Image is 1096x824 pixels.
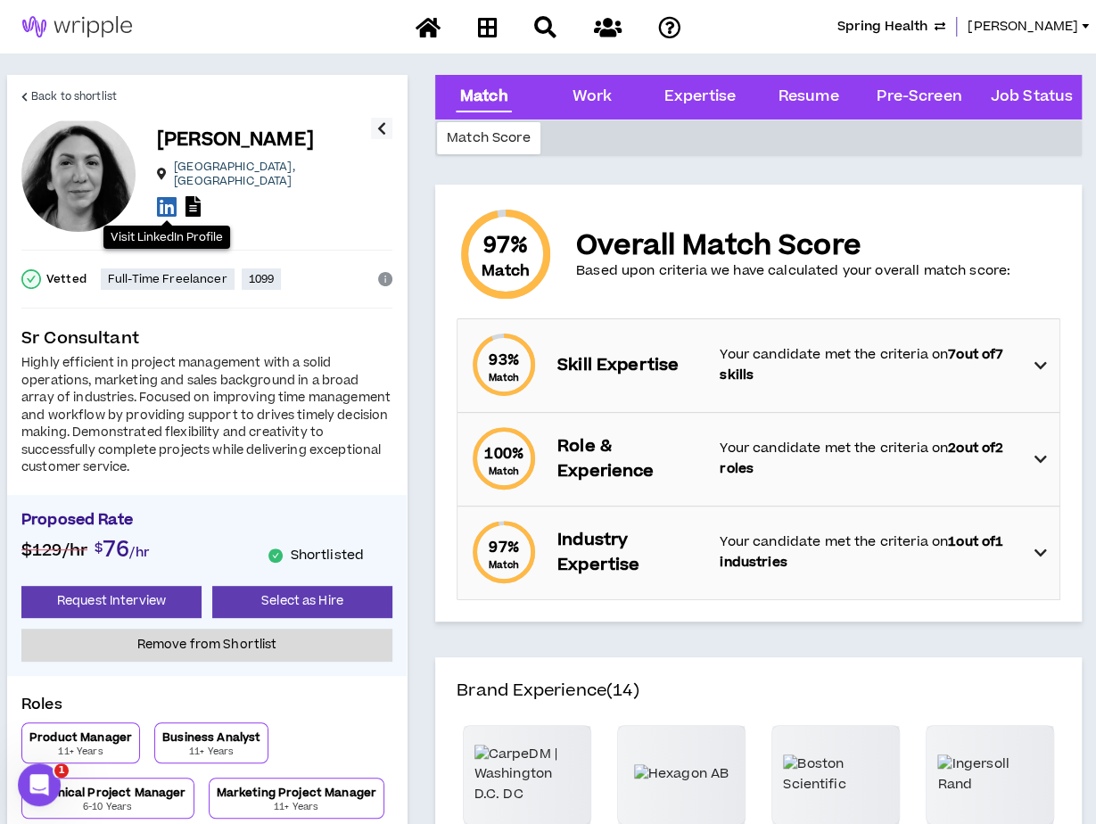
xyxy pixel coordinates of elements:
div: 93%MatchSkill ExpertiseYour candidate met the criteria on7out of7 skills [457,319,1059,412]
strong: 2 out of 2 roles [720,439,1003,477]
small: Match [489,465,520,478]
p: Your candidate met the criteria on [720,439,1017,479]
p: Based upon criteria we have calculated your overall match score: [576,262,1010,280]
strong: 7 out of 7 skills [720,345,1003,383]
button: Spring Health [837,17,945,37]
div: Work [573,86,613,109]
a: Back to shortlist [21,75,117,118]
p: Business Analyst [162,730,260,745]
span: Back to shortlist [31,88,117,105]
div: Job Status [991,86,1073,109]
small: Match [489,558,520,572]
span: 97 % [489,537,518,558]
span: 76 [103,534,129,565]
button: Select as Hire [212,586,392,619]
span: check-circle [21,269,41,289]
span: /hr [129,543,149,562]
p: Your candidate met the criteria on [720,532,1017,573]
h4: Brand Experience (14) [457,679,1060,725]
span: $129 /hr [21,539,87,563]
p: Shortlisted [290,547,364,564]
div: Match Score [437,122,540,154]
p: 6-10 Years [83,800,132,814]
span: info-circle [378,272,392,286]
p: Sr Consultant [21,326,392,351]
p: Roles [21,694,392,722]
p: Skill Expertise [557,353,702,378]
p: Role & Experience [557,434,702,484]
div: 97%MatchIndustry ExpertiseYour candidate met the criteria on1out of1 industries [457,507,1059,599]
button: Request Interview [21,586,202,619]
span: 97 % [483,232,528,260]
p: Proposed Rate [21,509,392,536]
div: Highly efficient in project management with a solid operations, marketing and sales background in... [21,355,392,477]
p: Overall Match Score [576,230,1010,262]
img: CarpeDM | Washington D.C. DC [474,745,580,804]
div: 100%MatchRole & ExperienceYour candidate met the criteria on2out of2 roles [457,413,1059,506]
div: Match [460,86,508,109]
small: Match [489,371,520,384]
p: 11+ Years [189,745,234,759]
small: Match [482,260,530,282]
p: 1099 [249,272,275,286]
div: Expertise [664,86,736,109]
p: Product Manager [29,730,132,745]
div: Emmanuelle D. [21,118,136,232]
span: check-circle [268,548,283,563]
div: Resume [779,86,839,109]
p: Full-Time Freelancer [108,272,227,286]
div: Pre-Screen [877,86,961,109]
p: Your candidate met the criteria on [720,345,1017,385]
p: 11+ Years [58,745,103,759]
p: 11+ Years [274,800,318,814]
span: Spring Health [837,17,927,37]
iframe: Intercom live chat [18,763,61,806]
span: 100 % [484,443,523,465]
span: 93 % [489,350,518,371]
p: Vetted [46,272,87,286]
span: [PERSON_NAME] [968,17,1078,37]
p: [GEOGRAPHIC_DATA] , [GEOGRAPHIC_DATA] [174,160,371,188]
span: 1 [54,763,69,778]
p: Technical Project Manager [29,786,186,800]
img: Boston Scientific [783,754,888,795]
p: Industry Expertise [557,528,702,578]
strong: 1 out of 1 industries [720,532,1003,571]
button: Remove from Shortlist [21,629,392,662]
p: [PERSON_NAME] [157,128,314,152]
p: Visit LinkedIn Profile [111,230,223,246]
img: Hexagon AB [634,764,729,784]
img: Ingersoll Rand [937,754,1042,795]
span: $ [95,539,103,557]
p: Marketing Project Manager [217,786,377,800]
